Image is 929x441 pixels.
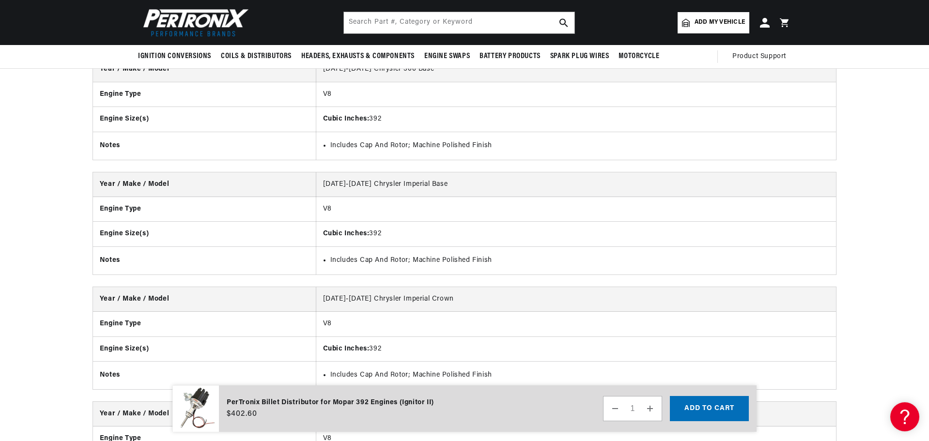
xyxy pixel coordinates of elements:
img: Pertronix [138,6,249,39]
a: Add my vehicle [678,12,749,33]
button: Add to cart [670,396,749,421]
button: search button [553,12,574,33]
td: 392 [316,107,836,132]
th: Engine Type [93,312,316,336]
th: Engine Size(s) [93,336,316,361]
summary: Product Support [732,45,791,68]
span: Product Support [732,51,786,62]
span: Coils & Distributors [221,51,292,61]
td: [DATE]-[DATE] Chrysler 300 Base [316,57,836,82]
td: V8 [316,82,836,106]
strong: Cubic Inches: [323,115,370,122]
th: Notes [93,132,316,160]
td: [DATE]-[DATE] Chrysler Imperial Base [316,172,836,197]
span: Headers, Exhausts & Components [301,51,415,61]
span: Add my vehicle [695,18,745,27]
strong: Cubic Inches: [323,230,370,237]
th: Year / Make / Model [93,287,316,312]
th: Notes [93,361,316,389]
summary: Ignition Conversions [138,45,216,68]
td: V8 [316,197,836,222]
span: $402.60 [227,408,257,420]
summary: Engine Swaps [419,45,475,68]
li: Includes Cap And Rotor; Machine Polished Finish [330,140,830,151]
td: 392 [316,336,836,361]
th: Year / Make / Model [93,172,316,197]
div: PerTronix Billet Distributor for Mopar 392 Engines (Ignitor II) [227,397,434,408]
img: PerTronix Billet Distributor for Mopar 392 Engines (Ignitor II) [172,385,219,432]
td: 392 [316,222,836,246]
span: Spark Plug Wires [550,51,609,61]
summary: Spark Plug Wires [545,45,614,68]
td: [DATE]-[DATE] Chrysler Imperial Crown [316,287,836,312]
th: Year / Make / Model [93,57,316,82]
summary: Headers, Exhausts & Components [296,45,419,68]
li: Includes Cap And Rotor; Machine Polished Finish [330,255,830,266]
strong: Cubic Inches: [323,345,370,352]
td: V8 [316,312,836,336]
span: Ignition Conversions [138,51,211,61]
th: Notes [93,246,316,274]
span: Motorcycle [619,51,659,61]
span: Battery Products [480,51,541,61]
th: Engine Size(s) [93,222,316,246]
th: Engine Type [93,82,316,106]
th: Year / Make / Model [93,402,316,426]
span: Engine Swaps [424,51,470,61]
input: Search Part #, Category or Keyword [344,12,574,33]
summary: Battery Products [475,45,545,68]
summary: Motorcycle [614,45,664,68]
th: Engine Size(s) [93,107,316,132]
summary: Coils & Distributors [216,45,296,68]
li: Includes Cap And Rotor; Machine Polished Finish [330,370,830,380]
th: Engine Type [93,197,316,222]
